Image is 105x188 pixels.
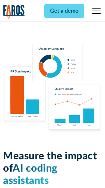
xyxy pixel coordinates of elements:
a: Get a demo [44,4,84,18]
img: Logo of the analytics and reporting company Faros. [3,5,25,19]
img: Charts tracking GitHub Copilot's usage and impact on velocity and quality [3,44,102,134]
div: menu [88,3,102,19]
span: AI coding assistants [3,163,58,186]
a: home [3,5,25,19]
h1: Measure the impact of [3,150,102,187]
